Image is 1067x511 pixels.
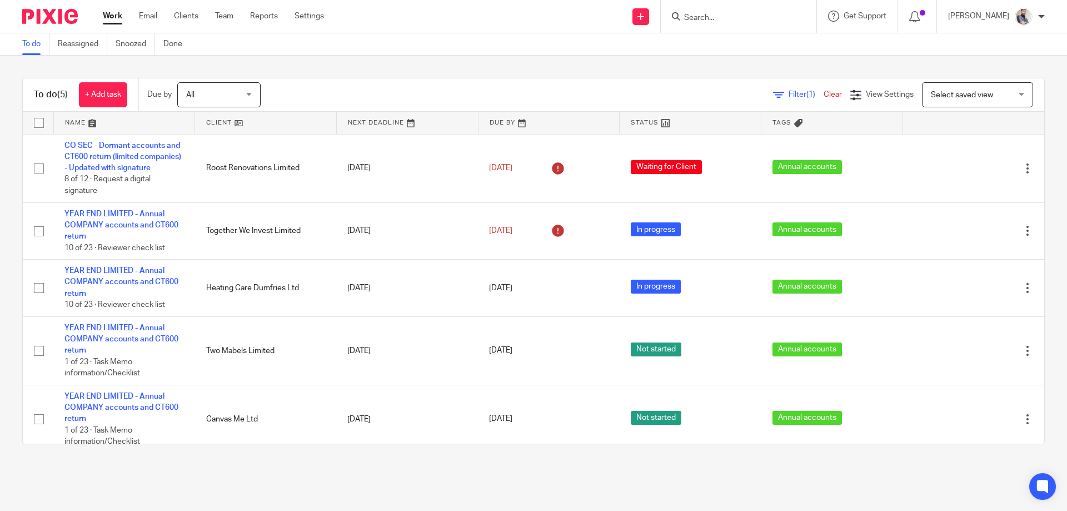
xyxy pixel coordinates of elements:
[489,347,512,355] span: [DATE]
[64,210,178,241] a: YEAR END LIMITED - Annual COMPANY accounts and CT600 return
[489,227,512,235] span: [DATE]
[336,202,478,260] td: [DATE]
[631,343,681,356] span: Not started
[631,411,681,425] span: Not started
[1015,8,1033,26] img: Pixie%2002.jpg
[772,222,842,236] span: Annual accounts
[824,91,842,98] a: Clear
[948,11,1009,22] p: [PERSON_NAME]
[336,260,478,317] td: [DATE]
[683,13,783,23] input: Search
[139,11,157,22] a: Email
[772,120,791,126] span: Tags
[772,343,842,356] span: Annual accounts
[489,415,512,423] span: [DATE]
[34,89,68,101] h1: To do
[64,358,140,378] span: 1 of 23 · Task Memo information/Checklist
[215,11,233,22] a: Team
[336,385,478,453] td: [DATE]
[489,164,512,172] span: [DATE]
[844,12,886,20] span: Get Support
[772,411,842,425] span: Annual accounts
[866,91,914,98] span: View Settings
[79,82,127,107] a: + Add task
[772,280,842,294] span: Annual accounts
[336,134,478,202] td: [DATE]
[489,284,512,292] span: [DATE]
[103,11,122,22] a: Work
[22,9,78,24] img: Pixie
[186,91,195,99] span: All
[64,267,178,297] a: YEAR END LIMITED - Annual COMPANY accounts and CT600 return
[64,176,151,195] span: 8 of 12 · Request a digital signature
[64,142,181,172] a: CO SEC - Dormant accounts and CT600 return (limited companies) - Updated with signature
[147,89,172,100] p: Due by
[195,385,337,453] td: Canvas Me Ltd
[58,33,107,55] a: Reassigned
[64,244,165,252] span: 10 of 23 · Reviewer check list
[64,393,178,423] a: YEAR END LIMITED - Annual COMPANY accounts and CT600 return
[163,33,191,55] a: Done
[631,160,702,174] span: Waiting for Client
[631,222,681,236] span: In progress
[57,90,68,99] span: (5)
[806,91,815,98] span: (1)
[772,160,842,174] span: Annual accounts
[789,91,824,98] span: Filter
[336,316,478,385] td: [DATE]
[22,33,49,55] a: To do
[295,11,324,22] a: Settings
[64,324,178,355] a: YEAR END LIMITED - Annual COMPANY accounts and CT600 return
[195,316,337,385] td: Two Mabels Limited
[116,33,155,55] a: Snoozed
[174,11,198,22] a: Clients
[631,280,681,294] span: In progress
[195,260,337,317] td: Heating Care Dumfries Ltd
[195,134,337,202] td: Roost Renovations Limited
[64,426,140,446] span: 1 of 23 · Task Memo information/Checklist
[250,11,278,22] a: Reports
[195,202,337,260] td: Together We Invest Limited
[64,301,165,309] span: 10 of 23 · Reviewer check list
[931,91,993,99] span: Select saved view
